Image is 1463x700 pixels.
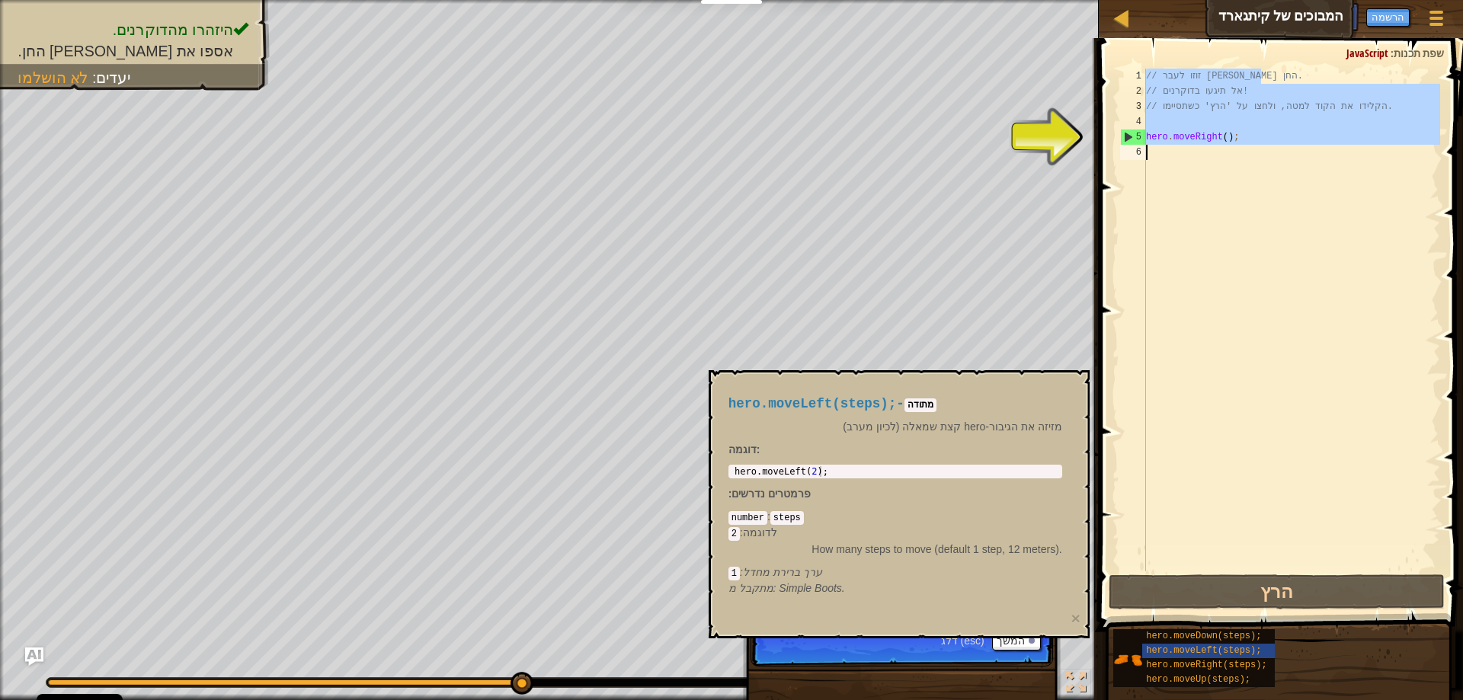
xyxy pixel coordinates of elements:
[728,511,767,525] code: number
[1146,645,1261,656] span: hero.moveLeft(steps);
[728,443,760,455] strong: :
[1146,660,1266,670] span: hero.moveRight(steps);
[728,487,732,500] span: :
[743,566,822,578] span: ערך ברירת מחדל
[1146,631,1261,641] span: hero.moveDown(steps);
[1120,99,1146,114] div: 3
[25,647,43,666] button: Ask AI
[767,510,770,523] span: :
[1394,46,1444,60] span: שפת תכנות
[728,567,740,580] code: 1
[743,526,777,539] span: לדוגמה
[1324,8,1351,23] span: רמזים
[18,43,232,59] span: אספו את [PERSON_NAME] החן.
[1388,46,1394,60] span: :
[1121,129,1146,145] div: 5
[18,69,88,86] span: לא הושלמו
[113,21,233,38] span: היזהרו מהדוקרנים.
[1113,645,1142,674] img: portrait.png
[1146,674,1250,685] span: hero.moveUp(steps);
[18,19,253,40] li: היזהרו מהדוקרנים.
[728,396,897,411] span: hero.moveLeft(steps);
[728,527,740,541] code: 2
[728,397,1062,411] h4: -
[941,634,984,647] span: דלג (esc)
[728,542,1062,557] p: How many steps to move (default 1 step, 12 meters).
[1417,3,1455,39] button: הצג תפריט משחק
[770,511,804,525] code: steps
[1120,145,1146,160] div: 6
[1276,3,1317,31] button: Ask AI
[1120,84,1146,99] div: 2
[1366,8,1410,27] button: הרשמה
[1120,69,1146,84] div: 1
[728,582,780,594] span: מתקבל מ:
[18,40,253,62] li: אספו את אבן החן.
[1346,46,1388,60] span: JavaScript
[992,631,1041,650] button: המשך
[1283,8,1309,23] span: Ask AI
[1061,669,1091,700] button: Toggle fullscreen
[740,526,743,539] span: :
[1109,574,1445,609] button: הרץ
[1071,610,1080,626] button: ×
[731,487,811,500] span: פרמטרים נדרשים
[904,398,936,412] code: מתודה
[728,443,757,455] span: דוגמה
[96,69,130,86] span: יעדים
[740,566,743,578] span: :
[1120,114,1146,129] div: 4
[728,582,845,594] em: Simple Boots.
[728,419,1062,434] p: מזיזה את הגיבור-hero קצת שמאלה (לכיון מערב)
[88,69,96,86] span: :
